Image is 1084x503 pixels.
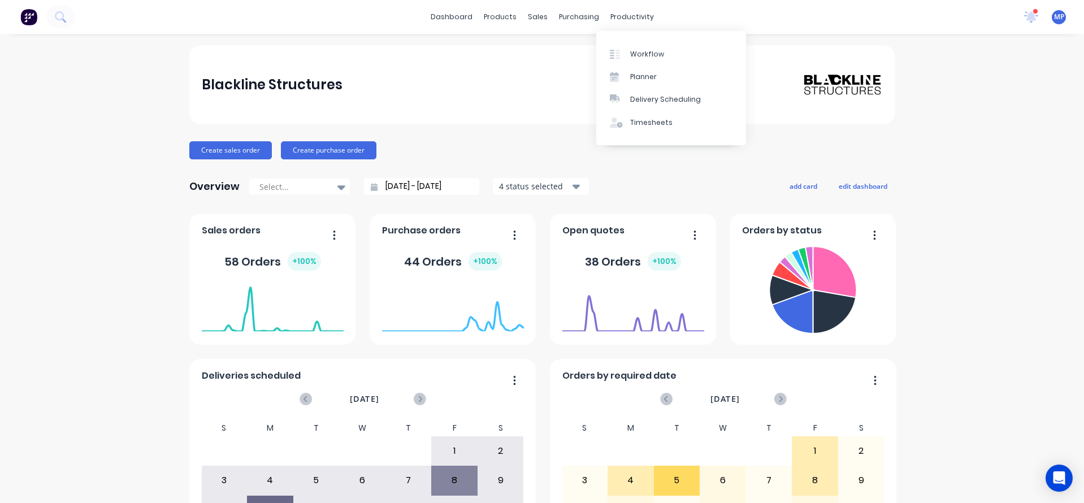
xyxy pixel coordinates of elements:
div: T [293,420,340,436]
div: S [562,420,608,436]
button: Create sales order [189,141,272,159]
span: Orders by status [742,224,822,237]
div: + 100 % [288,252,321,271]
div: 7 [747,466,792,495]
div: Timesheets [630,118,673,128]
div: 9 [478,466,523,495]
div: 2 [839,437,884,465]
button: edit dashboard [831,179,895,193]
span: Sales orders [202,224,261,237]
div: 5 [294,466,339,495]
div: 58 Orders [224,252,321,271]
img: Factory [20,8,37,25]
div: Blackline Structures [202,73,342,96]
div: 6 [700,466,745,495]
div: M [247,420,293,436]
a: Workflow [596,42,746,65]
div: Planner [630,72,657,82]
div: S [838,420,884,436]
a: dashboard [425,8,478,25]
div: T [654,420,700,436]
span: [DATE] [350,393,379,405]
a: Delivery Scheduling [596,88,746,111]
div: sales [522,8,553,25]
div: 6 [340,466,385,495]
button: 4 status selected [493,178,589,195]
span: Orders by required date [562,369,677,383]
div: Delivery Scheduling [630,94,701,105]
div: purchasing [553,8,605,25]
div: T [746,420,792,436]
div: W [339,420,385,436]
div: 38 Orders [585,252,681,271]
div: 4 [608,466,653,495]
div: 9 [839,466,884,495]
div: 3 [202,466,247,495]
div: W [700,420,746,436]
div: T [385,420,432,436]
div: S [478,420,524,436]
div: products [478,8,522,25]
div: 3 [562,466,608,495]
span: [DATE] [710,393,740,405]
div: Overview [189,175,240,198]
a: Timesheets [596,111,746,134]
div: 7 [386,466,431,495]
span: MP [1054,12,1064,22]
div: 1 [432,437,477,465]
button: Create purchase order [281,141,376,159]
div: S [201,420,248,436]
div: Open Intercom Messenger [1046,465,1073,492]
span: Open quotes [562,224,625,237]
div: 8 [432,466,477,495]
div: 44 Orders [404,252,502,271]
div: F [792,420,838,436]
div: M [608,420,654,436]
div: + 100 % [469,252,502,271]
span: Purchase orders [382,224,461,237]
div: + 100 % [648,252,681,271]
div: Workflow [630,49,664,59]
a: Planner [596,66,746,88]
div: productivity [605,8,660,25]
div: 2 [478,437,523,465]
div: 8 [792,466,838,495]
div: 5 [654,466,700,495]
img: Blackline Structures [803,73,882,96]
div: 4 status selected [499,180,570,192]
div: 1 [792,437,838,465]
div: F [431,420,478,436]
div: 4 [248,466,293,495]
button: add card [782,179,825,193]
